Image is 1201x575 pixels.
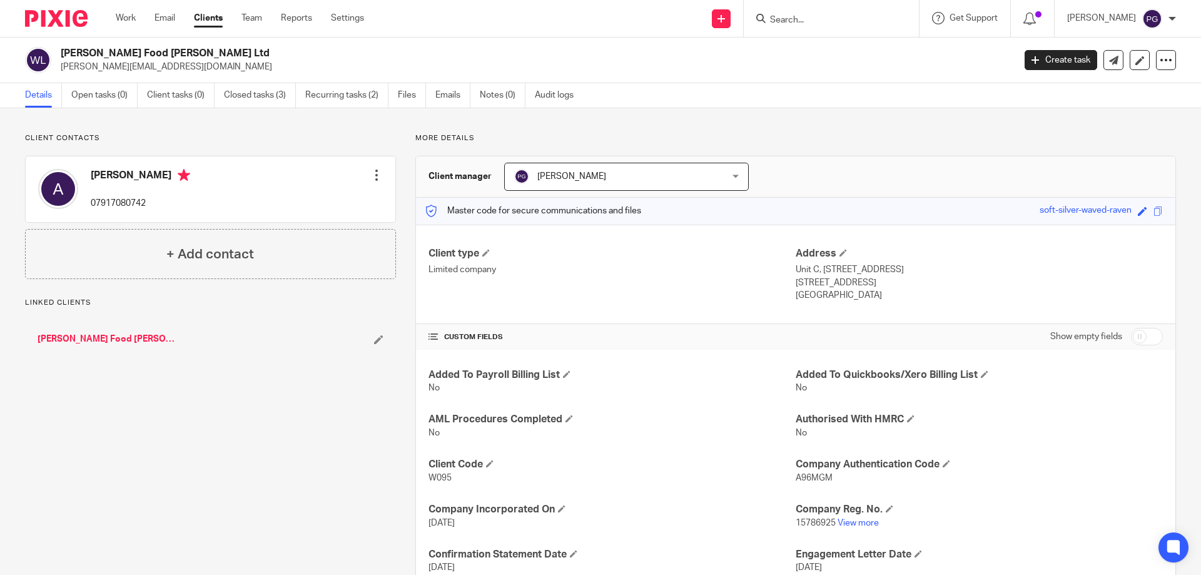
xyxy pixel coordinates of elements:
a: Reports [281,12,312,24]
p: 07917080742 [91,197,190,210]
h4: Company Authentication Code [796,458,1163,471]
h4: Authorised With HMRC [796,413,1163,426]
p: [PERSON_NAME] [1067,12,1136,24]
a: Create task [1025,50,1097,70]
span: 15786925 [796,519,836,527]
a: Email [155,12,175,24]
h4: Address [796,247,1163,260]
label: Show empty fields [1050,330,1122,343]
h4: Client Code [428,458,796,471]
a: Client tasks (0) [147,83,215,108]
a: Audit logs [535,83,583,108]
span: [PERSON_NAME] [537,172,606,181]
p: Unit C, [STREET_ADDRESS] [796,263,1163,276]
p: Master code for secure communications and files [425,205,641,217]
input: Search [769,15,881,26]
a: Notes (0) [480,83,525,108]
h4: Added To Payroll Billing List [428,369,796,382]
span: [DATE] [796,563,822,572]
h4: Engagement Letter Date [796,548,1163,561]
h3: Client manager [428,170,492,183]
h4: Company Incorporated On [428,503,796,516]
p: Limited company [428,263,796,276]
img: svg%3E [514,169,529,184]
p: [STREET_ADDRESS] [796,277,1163,289]
span: Get Support [950,14,998,23]
h4: + Add contact [166,245,254,264]
img: svg%3E [1142,9,1162,29]
a: View more [838,519,879,527]
span: [DATE] [428,563,455,572]
a: Open tasks (0) [71,83,138,108]
a: Files [398,83,426,108]
span: No [428,429,440,437]
a: Recurring tasks (2) [305,83,388,108]
img: svg%3E [25,47,51,73]
p: More details [415,133,1176,143]
i: Primary [178,169,190,181]
a: Team [241,12,262,24]
h2: [PERSON_NAME] Food [PERSON_NAME] Ltd [61,47,817,60]
span: No [796,429,807,437]
div: soft-silver-waved-raven [1040,204,1132,218]
img: Pixie [25,10,88,27]
p: [GEOGRAPHIC_DATA] [796,289,1163,302]
p: Client contacts [25,133,396,143]
span: No [428,384,440,392]
span: W095 [428,474,452,482]
h4: AML Procedures Completed [428,413,796,426]
h4: Confirmation Statement Date [428,548,796,561]
a: [PERSON_NAME] Food [PERSON_NAME] Ltd [38,333,176,345]
p: Linked clients [25,298,396,308]
img: svg%3E [38,169,78,209]
p: [PERSON_NAME][EMAIL_ADDRESS][DOMAIN_NAME] [61,61,1006,73]
h4: [PERSON_NAME] [91,169,190,185]
span: A96MGM [796,474,833,482]
h4: Added To Quickbooks/Xero Billing List [796,369,1163,382]
a: Details [25,83,62,108]
h4: Client type [428,247,796,260]
span: No [796,384,807,392]
h4: CUSTOM FIELDS [428,332,796,342]
a: Settings [331,12,364,24]
span: [DATE] [428,519,455,527]
a: Emails [435,83,470,108]
a: Closed tasks (3) [224,83,296,108]
a: Work [116,12,136,24]
a: Clients [194,12,223,24]
h4: Company Reg. No. [796,503,1163,516]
